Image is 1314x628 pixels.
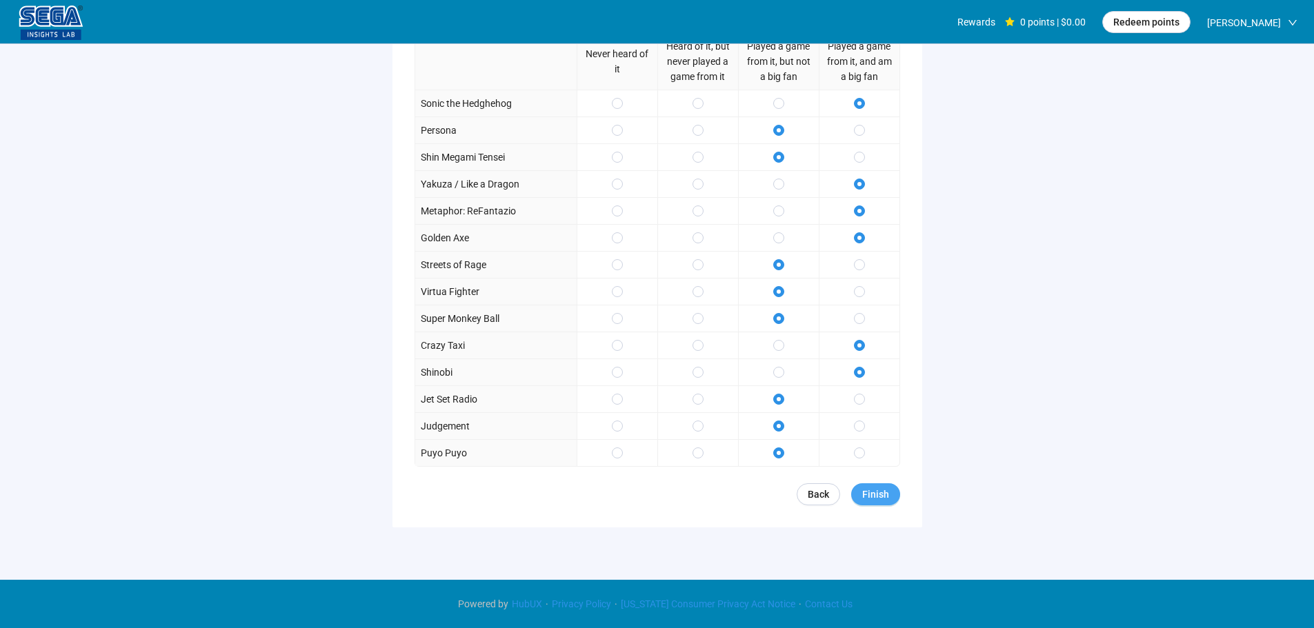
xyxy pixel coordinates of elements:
[458,596,856,611] div: · · ·
[421,418,470,434] p: Judgement
[421,257,486,272] p: Streets of Rage
[421,176,519,192] p: Yakuza / Like a Dragon
[862,487,889,502] span: Finish
[825,39,894,84] p: Played a game from it, and am a big fan
[1102,11,1191,33] button: Redeem points
[548,598,615,609] a: Privacy Policy
[1288,18,1297,28] span: down
[421,203,516,219] p: Metaphor: ReFantazio
[802,598,856,609] a: Contact Us
[421,284,479,299] p: Virtua Fighter
[617,598,799,609] a: [US_STATE] Consumer Privacy Act Notice
[421,311,499,326] p: Super Monkey Ball
[1113,14,1179,30] span: Redeem points
[808,487,829,502] span: Back
[421,392,477,407] p: Jet Set Radio
[1005,17,1015,27] span: star
[421,365,452,380] p: Shinobi
[421,150,505,165] p: Shin Megami Tensei
[508,598,546,609] a: HubUX
[421,338,465,353] p: Crazy Taxi
[744,39,813,84] p: Played a game from it, but not a big fan
[421,96,512,111] p: Sonic the Hedghehog
[421,123,457,138] p: Persona
[664,39,733,84] p: Heard of it, but never played a game from it
[1207,1,1281,45] span: [PERSON_NAME]
[583,46,652,77] p: Never heard of it
[421,445,467,460] p: Puyo Puyo
[458,598,508,609] span: Powered by
[421,230,469,245] p: Golden Axe
[851,483,900,505] button: Finish
[797,483,840,505] a: Back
